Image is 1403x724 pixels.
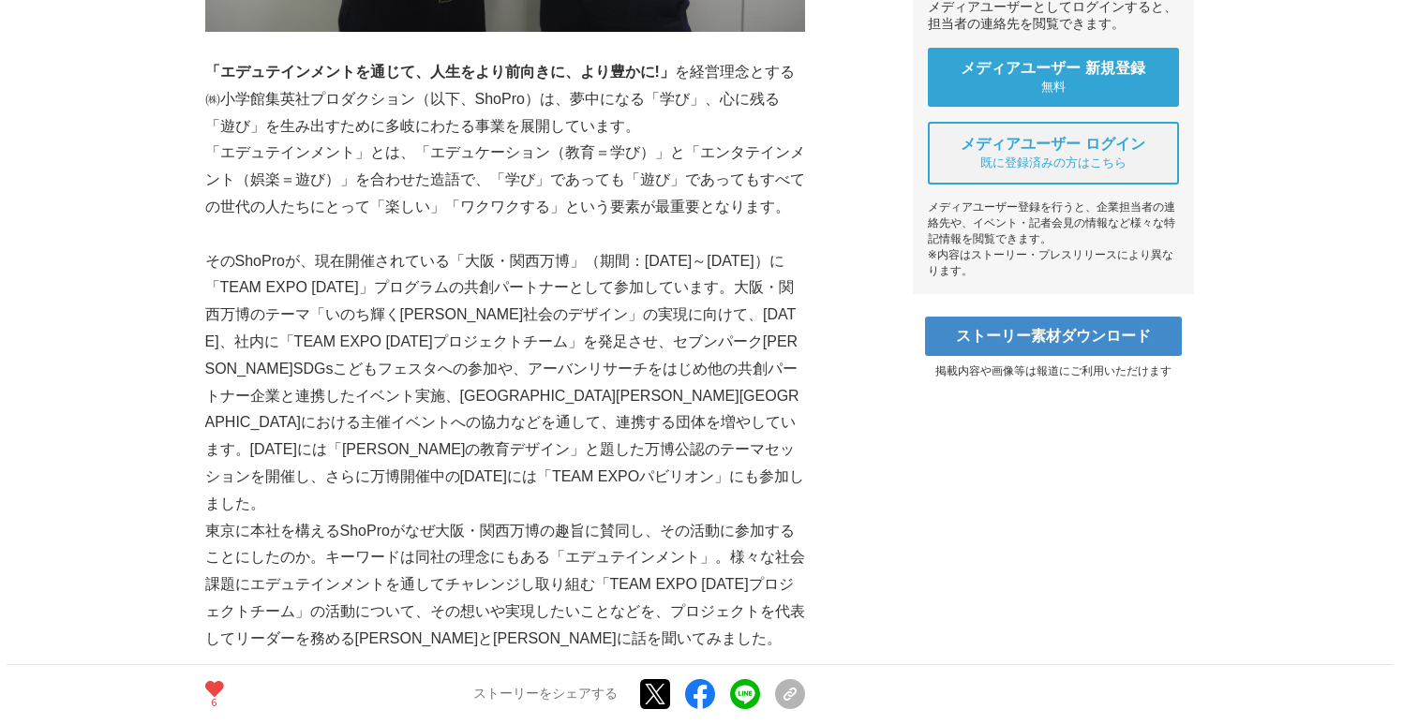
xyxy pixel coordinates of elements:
[205,140,805,220] p: 「エデュテインメント」とは、「エデュケーション（教育＝学び）」と「エンタテインメント（娯楽＝遊び）」を合わせた造語で、「学び」であっても「遊び」であってもすべての世代の人たちにとって「楽しい」「...
[961,59,1146,79] span: メディアユーザー 新規登録
[205,699,224,708] p: 6
[961,135,1146,155] span: メディアユーザー ログイン
[205,518,805,653] p: 東京に本社を構えるShoProがなぜ大阪・関西万博の趣旨に賛同し、その活動に参加することにしたのか。キーワードは同社の理念にもある「エデュテインメント」。様々な社会課題にエデュテインメントを通し...
[205,59,805,140] p: を経営理念とする㈱小学館集英社プロダクション（以下、ShoPro）は、夢中になる「学び」、心に残る「遊び」を生み出すために多岐にわたる事業を展開しています。
[205,64,675,80] strong: 「エデュテインメントを通じて、人生をより前向きに、より豊かに!」
[928,122,1179,185] a: メディアユーザー ログイン 既に登録済みの方はこちら
[925,317,1182,356] a: ストーリー素材ダウンロード
[205,248,805,518] p: そのShoProが、現在開催されている「大阪・関西万博」（期間：[DATE]～[DATE]）に「TEAM EXPO [DATE]」プログラムの共創パートナーとして参加しています。大阪・関西万博の...
[928,199,1179,279] div: メディアユーザー登録を行うと、企業担当者の連絡先や、イベント・記者会見の情報など様々な特記情報を閲覧できます。 ※内容はストーリー・プレスリリースにより異なります。
[928,48,1179,107] a: メディアユーザー 新規登録 無料
[980,155,1127,171] span: 既に登録済みの方はこちら
[473,687,618,703] p: ストーリーをシェアする
[1041,79,1066,96] span: 無料
[913,363,1194,379] p: 掲載内容や画像等は報道にご利用いただけます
